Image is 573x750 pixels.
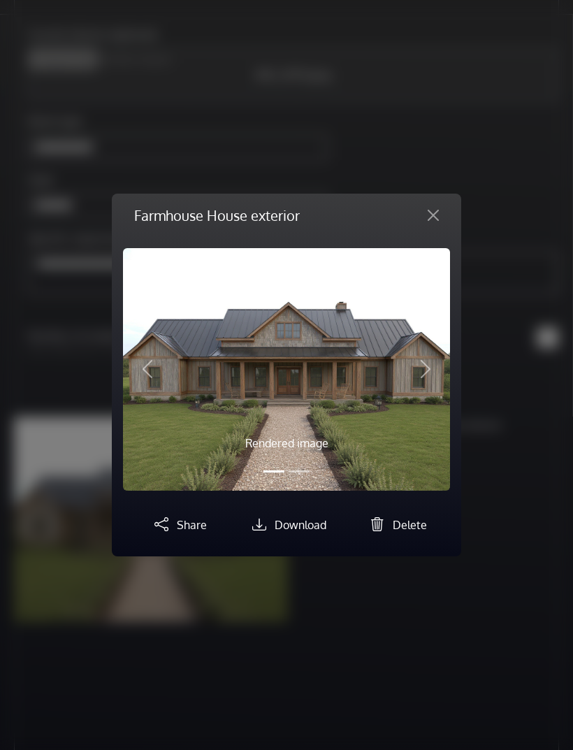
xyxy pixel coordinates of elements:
[416,204,450,226] button: Close
[263,463,284,479] button: Slide 1
[365,513,427,534] button: Delete
[275,518,326,532] span: Download
[134,205,300,226] h5: Farmhouse House exterior
[149,518,207,532] a: Share
[172,435,401,452] p: Rendered image
[247,518,326,532] a: Download
[289,463,310,479] button: Slide 2
[123,248,450,491] img: homestyler-20250901-1-j5jg9y.jpg
[393,518,427,532] span: Delete
[177,518,207,532] span: Share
